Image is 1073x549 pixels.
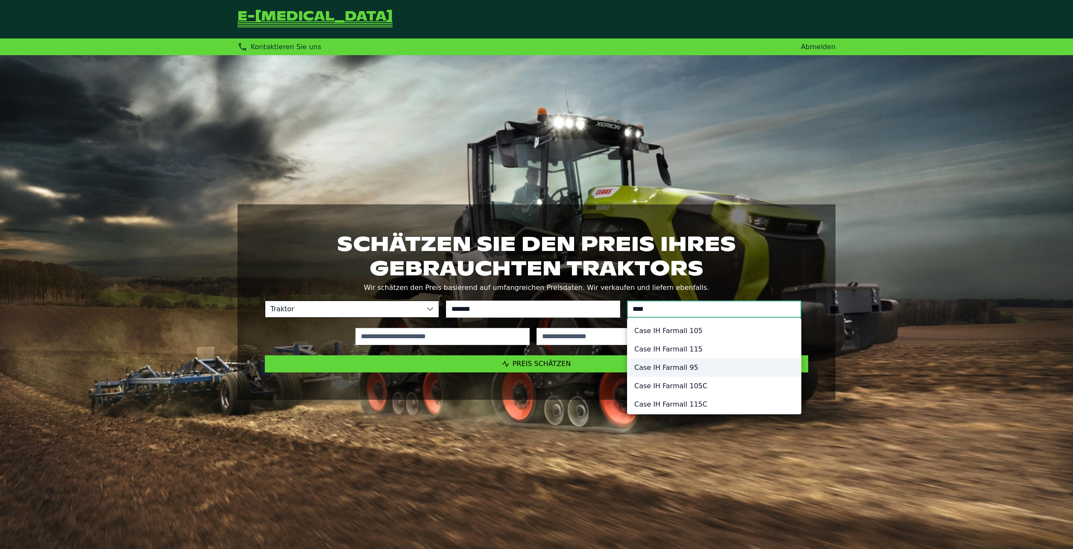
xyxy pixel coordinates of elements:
li: Case IH Farmall 105 [627,322,801,340]
li: Case IH Farmall 95 [627,358,801,377]
a: Zurück zur Startseite [237,10,393,28]
span: Traktor [265,301,422,317]
button: Preis schätzen [265,355,808,372]
div: Kontaktieren Sie uns [237,42,321,52]
li: Case IH Farmall 105C [627,377,801,395]
li: Case IH Farmall 85C [627,413,801,432]
p: Wir schätzen den Preis basierend auf umfangreichen Preisdaten. Wir verkaufen und liefern ebenfalls. [265,282,808,294]
h1: Schätzen Sie den Preis Ihres gebrauchten Traktors [265,232,808,280]
span: Kontaktieren Sie uns [251,43,321,51]
a: Abmelden [801,43,836,51]
span: Preis schätzen [513,360,571,368]
li: Case IH Farmall 115C [627,395,801,413]
li: Case IH Farmall 115 [627,340,801,358]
